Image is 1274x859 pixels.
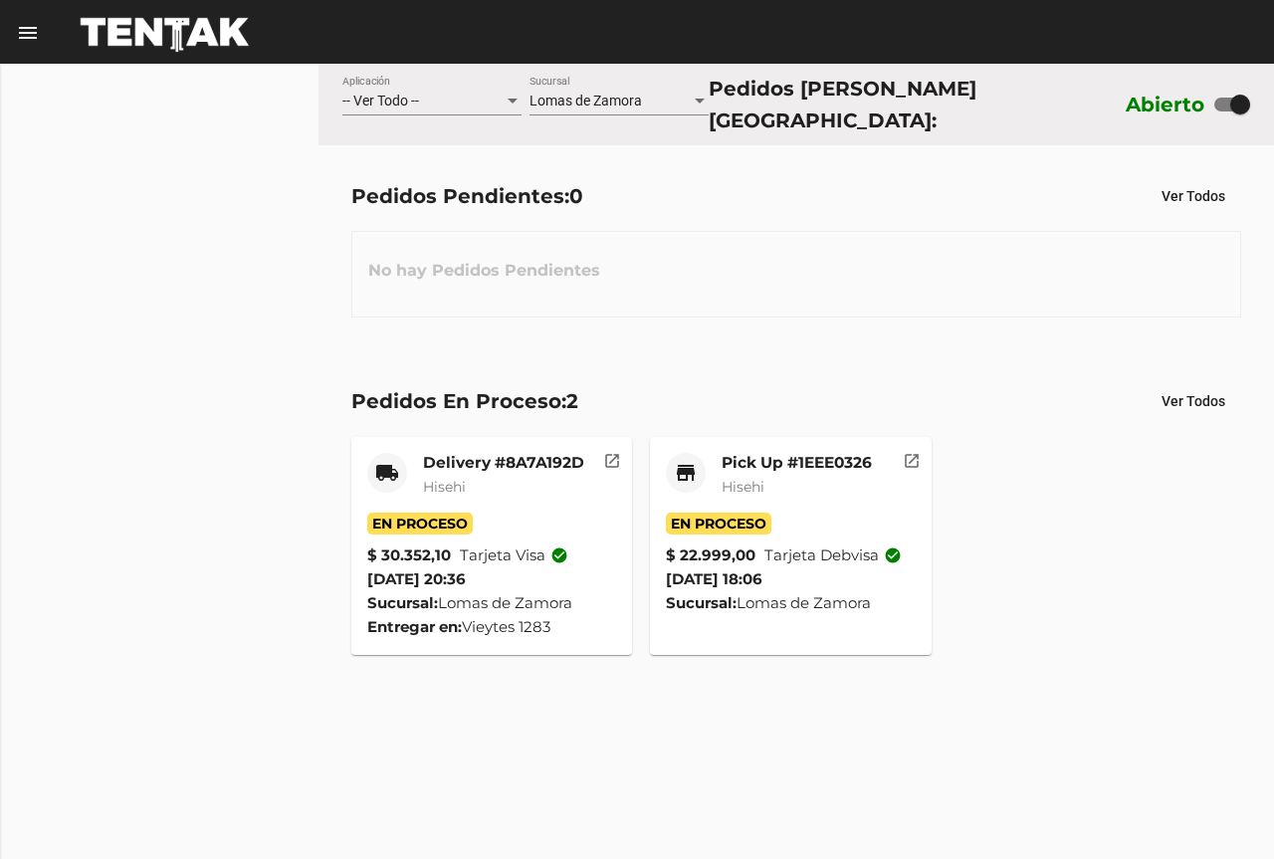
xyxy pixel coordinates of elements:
[367,615,617,639] div: Vieytes 1283
[16,21,40,45] mat-icon: menu
[460,543,568,567] span: Tarjeta visa
[666,593,737,612] strong: Sucursal:
[569,184,583,208] span: 0
[550,546,568,564] mat-icon: check_circle
[351,180,583,212] div: Pedidos Pendientes:
[722,453,872,473] mat-card-title: Pick Up #1EEE0326
[367,593,438,612] strong: Sucursal:
[352,241,616,301] h3: No hay Pedidos Pendientes
[666,513,771,535] span: En Proceso
[884,546,902,564] mat-icon: check_circle
[674,461,698,485] mat-icon: store
[1126,89,1205,120] label: Abierto
[722,478,764,496] span: Hisehi
[367,591,617,615] div: Lomas de Zamora
[367,617,462,636] strong: Entregar en:
[666,569,762,588] span: [DATE] 18:06
[423,453,584,473] mat-card-title: Delivery #8A7A192D
[666,543,755,567] strong: $ 22.999,00
[903,449,921,467] mat-icon: open_in_new
[375,461,399,485] mat-icon: local_shipping
[1162,188,1225,204] span: Ver Todos
[367,543,451,567] strong: $ 30.352,10
[423,478,466,496] span: Hisehi
[1162,393,1225,409] span: Ver Todos
[603,449,621,467] mat-icon: open_in_new
[367,513,473,535] span: En Proceso
[1190,779,1254,839] iframe: chat widget
[764,543,902,567] span: Tarjeta debvisa
[530,93,642,108] span: Lomas de Zamora
[1146,178,1241,214] button: Ver Todos
[709,73,1117,136] div: Pedidos [PERSON_NAME][GEOGRAPHIC_DATA]:
[342,93,419,108] span: -- Ver Todo --
[666,591,916,615] div: Lomas de Zamora
[1146,383,1241,419] button: Ver Todos
[351,385,578,417] div: Pedidos En Proceso:
[566,389,578,413] span: 2
[367,569,466,588] span: [DATE] 20:36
